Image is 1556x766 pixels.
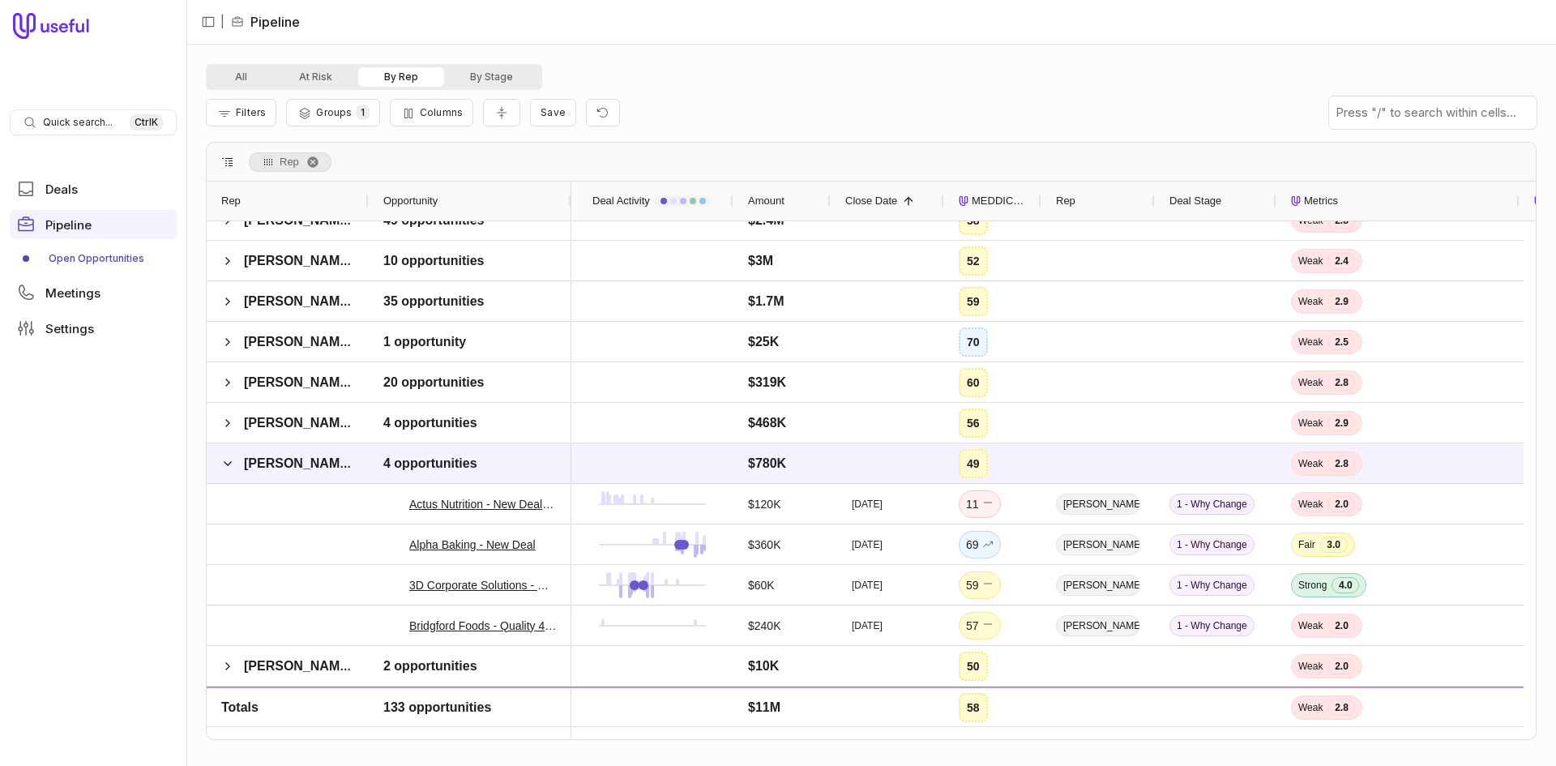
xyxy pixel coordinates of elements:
div: $3M [748,251,773,271]
div: Metrics [1291,182,1505,220]
span: Strong [1298,579,1327,592]
div: 69 [966,535,994,554]
span: 1 - Why Change [1169,534,1255,555]
span: Deal Activity [592,191,650,211]
span: Weak [1298,376,1323,389]
span: 1 - Why Change [1169,575,1255,596]
div: $120K [748,494,780,514]
div: 4 opportunities [383,413,477,433]
span: [PERSON_NAME] [244,213,353,227]
span: Weak [1298,255,1323,267]
span: Weak [1298,619,1323,632]
span: Amount [748,191,784,211]
span: | [220,12,224,32]
span: Fair [1298,538,1315,551]
kbd: Ctrl K [130,114,163,131]
span: Meetings [45,287,100,299]
div: MEDDICC Score [959,182,1027,220]
span: Weak [1298,336,1323,349]
div: 60 [967,373,980,392]
div: 1 opportunity [383,332,466,352]
span: Pipeline [45,219,92,231]
span: Weak [1298,295,1323,308]
span: Deals [45,183,78,195]
span: Quick search... [43,116,113,129]
time: [DATE] [852,579,883,592]
span: Weak [1298,457,1323,470]
span: 4.0 [1332,577,1359,593]
span: 2.0 [1327,658,1355,674]
span: No change [982,576,994,595]
span: Weak [1298,498,1323,511]
span: 2.8 [1327,374,1355,391]
span: 1 - Why Change [1169,615,1255,636]
a: Open Opportunities [10,246,177,272]
span: Save [541,106,566,118]
div: $1.7M [748,292,784,311]
button: All [209,67,273,87]
div: $25K [748,332,779,352]
div: 4 opportunities [383,454,477,473]
span: [PERSON_NAME] [1056,494,1140,515]
a: 3D Corporate Solutions - New Deal [409,576,557,595]
div: Pipeline submenu [10,246,177,272]
span: Rep [1056,191,1075,211]
button: Columns [390,99,473,126]
div: 57 [966,616,994,635]
span: [PERSON_NAME] [244,456,353,470]
span: [PERSON_NAME] [244,254,353,267]
div: $319K [748,373,786,392]
span: Metrics [1304,191,1338,211]
a: Alpha Baking - New Deal [409,535,536,554]
span: [PERSON_NAME] [244,659,353,673]
time: [DATE] [852,538,883,551]
button: At Risk [273,67,358,87]
button: Create a new saved view [530,99,576,126]
span: Weak [1298,417,1323,430]
span: 1 - Why Change [1169,494,1255,515]
span: [PERSON_NAME] [1056,575,1140,596]
span: [PERSON_NAME] [244,335,353,349]
span: No change [982,494,994,514]
button: Collapse sidebar [196,10,220,34]
div: $780K [748,454,786,473]
time: [DATE] [852,619,883,632]
span: [PERSON_NAME] [1056,615,1140,636]
span: Groups [316,106,352,118]
div: $10K [748,657,779,676]
button: Collapse all rows [483,99,520,127]
div: 56 [967,413,980,433]
span: 2.9 [1327,415,1355,431]
button: Reset view [586,99,620,127]
a: Deals [10,174,177,203]
button: By Rep [358,67,444,87]
div: Row Groups [249,152,331,172]
div: 35 opportunities [383,292,484,311]
span: No change [982,616,994,635]
a: Bridgford Foods - Quality 4 Plants [409,616,557,635]
div: 59 [967,292,980,311]
a: Actus Nutrition - New Deal ([PERSON_NAME] Sourced) [409,494,557,514]
a: Pipeline [10,210,177,239]
div: 59 [966,576,994,595]
span: 2.0 [1327,496,1355,512]
span: Filters [236,106,266,118]
li: Pipeline [231,12,300,32]
div: $60K [748,576,775,595]
div: 50 [967,657,980,676]
div: 2 opportunities [383,657,477,676]
span: Columns [420,106,463,118]
span: 1 [356,105,370,120]
span: [PERSON_NAME] [244,294,353,308]
div: 11 [966,494,994,514]
button: Filter Pipeline [206,99,276,126]
button: By Stage [444,67,539,87]
span: Rep [221,191,241,211]
span: 3.0 [1320,537,1348,553]
div: 52 [967,251,980,271]
span: MEDDICC Score [972,191,1027,211]
div: $240K [748,616,780,635]
span: Weak [1298,660,1323,673]
span: 2.9 [1327,293,1355,310]
span: Close Date [845,191,897,211]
